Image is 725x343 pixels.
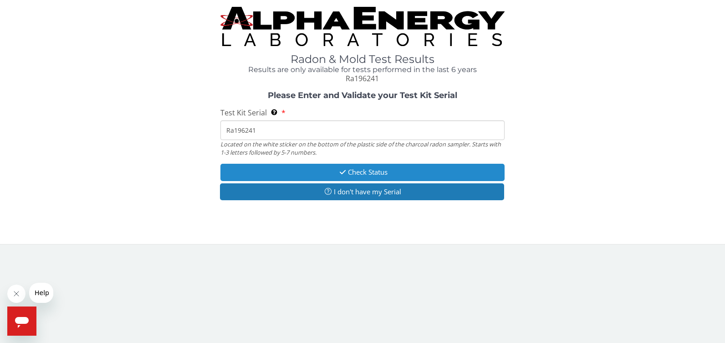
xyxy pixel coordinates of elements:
[220,164,505,181] button: Check Status
[7,285,26,303] iframe: Close message
[220,183,505,200] button: I don't have my Serial
[220,7,505,46] img: TightCrop.jpg
[268,90,457,100] strong: Please Enter and Validate your Test Kit Serial
[220,53,505,65] h1: Radon & Mold Test Results
[220,66,505,74] h4: Results are only available for tests performed in the last 6 years
[7,307,36,336] iframe: Button to launch messaging window
[220,140,505,157] div: Located on the white sticker on the bottom of the plastic side of the charcoal radon sampler. Sta...
[29,283,53,303] iframe: Message from company
[220,108,267,118] span: Test Kit Serial
[346,73,379,83] span: Ra196241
